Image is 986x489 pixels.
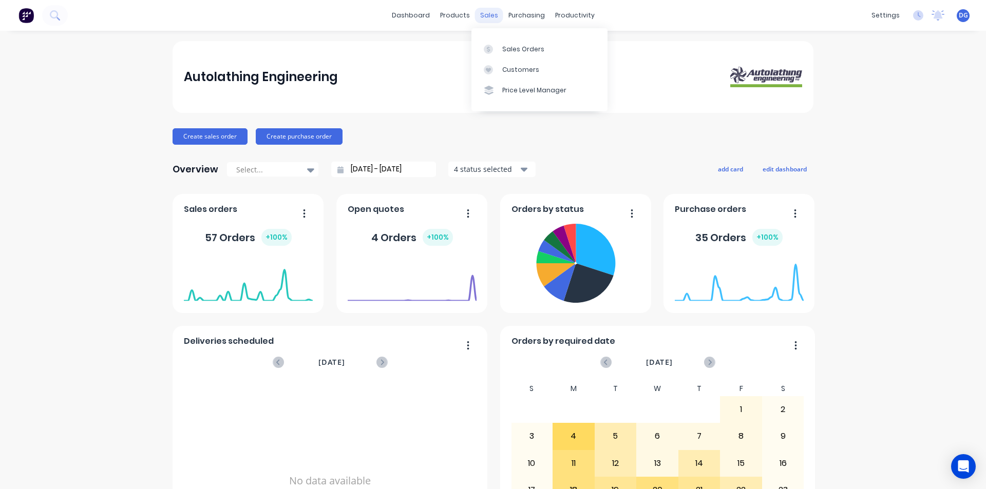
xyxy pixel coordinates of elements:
[511,451,553,476] div: 10
[511,381,553,396] div: S
[471,80,608,101] a: Price Level Manager
[184,67,338,87] div: Autolathing Engineering
[387,8,435,23] a: dashboard
[763,423,804,449] div: 9
[553,451,594,476] div: 11
[256,128,343,145] button: Create purchase order
[318,357,345,368] span: [DATE]
[951,454,976,479] div: Open Intercom Messenger
[720,397,762,422] div: 1
[503,8,550,23] div: purchasing
[502,65,539,74] div: Customers
[679,423,720,449] div: 7
[595,423,636,449] div: 5
[762,381,804,396] div: S
[435,8,475,23] div: products
[550,8,600,23] div: productivity
[763,451,804,476] div: 16
[720,451,762,476] div: 15
[173,128,248,145] button: Create sales order
[261,229,292,246] div: + 100 %
[475,8,503,23] div: sales
[553,423,594,449] div: 4
[675,203,746,216] span: Purchase orders
[502,86,566,95] div: Price Level Manager
[184,203,237,216] span: Sales orders
[173,159,218,180] div: Overview
[454,164,519,174] div: 4 status selected
[756,162,813,175] button: edit dashboard
[502,45,544,54] div: Sales Orders
[720,381,762,396] div: F
[637,423,678,449] div: 6
[646,357,673,368] span: [DATE]
[695,229,783,246] div: 35 Orders
[511,203,584,216] span: Orders by status
[423,229,453,246] div: + 100 %
[636,381,678,396] div: W
[595,381,637,396] div: T
[959,11,968,20] span: DG
[348,203,404,216] span: Open quotes
[371,229,453,246] div: 4 Orders
[679,451,720,476] div: 14
[205,229,292,246] div: 57 Orders
[720,423,762,449] div: 8
[678,381,720,396] div: T
[471,38,608,59] a: Sales Orders
[511,423,553,449] div: 3
[752,229,783,246] div: + 100 %
[511,335,615,347] span: Orders by required date
[595,451,636,476] div: 12
[730,67,802,88] img: Autolathing Engineering
[763,397,804,422] div: 2
[18,8,34,23] img: Factory
[471,60,608,80] a: Customers
[637,451,678,476] div: 13
[711,162,750,175] button: add card
[448,162,536,177] button: 4 status selected
[553,381,595,396] div: M
[866,8,905,23] div: settings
